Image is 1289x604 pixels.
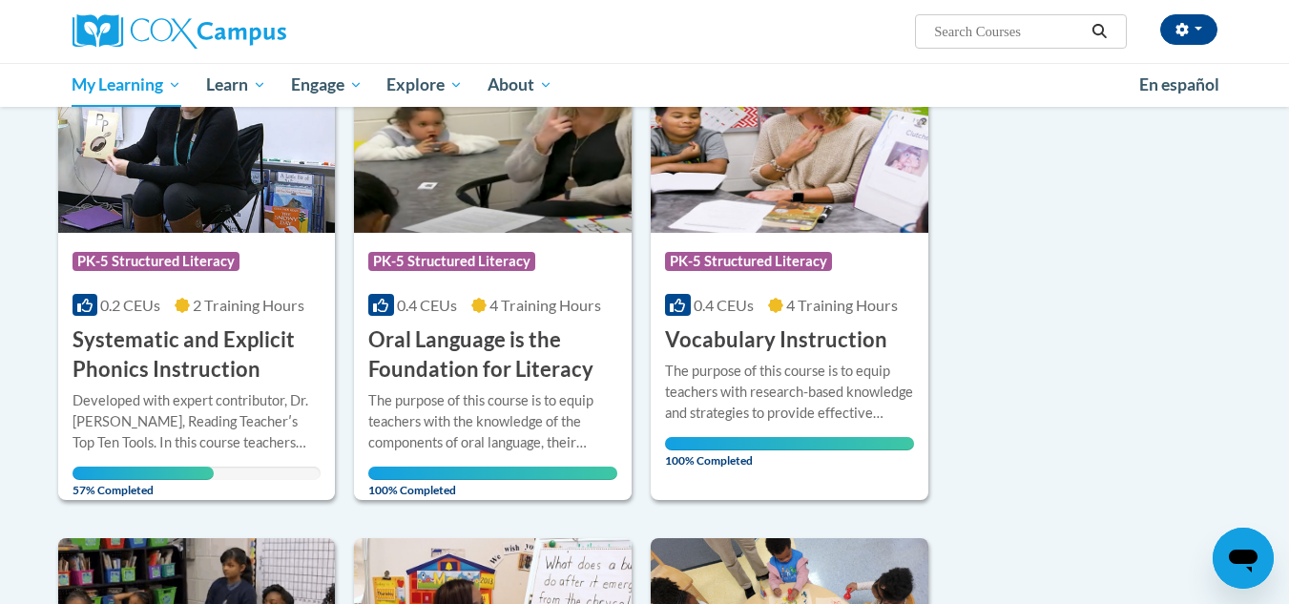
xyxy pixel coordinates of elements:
span: 57% Completed [73,467,215,497]
span: 4 Training Hours [489,296,601,314]
a: My Learning [60,63,195,107]
img: Course Logo [651,38,928,233]
h3: Oral Language is the Foundation for Literacy [368,325,617,385]
img: Cox Campus [73,14,286,49]
span: Learn [206,73,266,96]
h3: Systematic and Explicit Phonics Instruction [73,325,322,385]
span: About [488,73,552,96]
div: The purpose of this course is to equip teachers with research-based knowledge and strategies to p... [665,361,914,424]
a: About [475,63,565,107]
a: Cox Campus [73,14,435,49]
h3: Vocabulary Instruction [665,325,887,355]
span: 100% Completed [665,437,914,468]
div: Your progress [73,467,215,480]
span: 0.2 CEUs [100,296,160,314]
a: Learn [194,63,279,107]
a: Explore [374,63,475,107]
button: Search [1085,20,1113,43]
span: En español [1139,74,1219,94]
a: Course LogoPK-5 Structured Literacy0.4 CEUs4 Training Hours Oral Language is the Foundation for L... [354,38,632,500]
span: PK-5 Structured Literacy [368,252,535,271]
span: 0.4 CEUs [397,296,457,314]
span: 4 Training Hours [786,296,898,314]
div: Main menu [44,63,1246,107]
span: 0.4 CEUs [694,296,754,314]
a: Course LogoPK-5 Structured Literacy0.2 CEUs2 Training Hours Systematic and Explicit Phonics Instr... [58,38,336,500]
span: Explore [386,73,463,96]
div: Developed with expert contributor, Dr. [PERSON_NAME], Reading Teacherʹs Top Ten Tools. In this co... [73,390,322,453]
span: My Learning [72,73,181,96]
a: En español [1127,65,1232,105]
span: 100% Completed [368,467,617,497]
input: Search Courses [932,20,1085,43]
span: PK-5 Structured Literacy [665,252,832,271]
span: Engage [291,73,363,96]
a: Course LogoPK-5 Structured Literacy0.4 CEUs4 Training Hours Vocabulary InstructionThe purpose of ... [651,38,928,500]
div: The purpose of this course is to equip teachers with the knowledge of the components of oral lang... [368,390,617,453]
span: 2 Training Hours [193,296,304,314]
button: Account Settings [1160,14,1217,45]
div: Your progress [368,467,617,480]
a: Engage [279,63,375,107]
img: Course Logo [58,38,336,233]
div: Your progress [665,437,914,450]
iframe: Button to launch messaging window [1213,528,1274,589]
span: PK-5 Structured Literacy [73,252,239,271]
img: Course Logo [354,38,632,233]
